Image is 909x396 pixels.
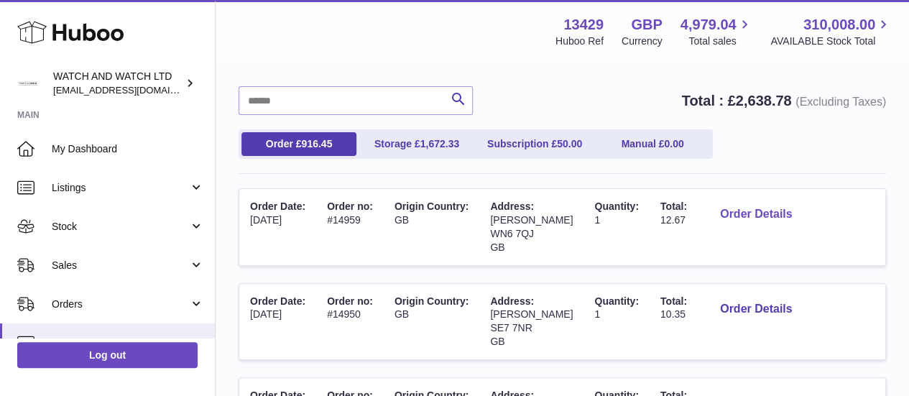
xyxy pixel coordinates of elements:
[384,189,479,265] td: GB
[394,295,469,307] span: Origin Country:
[660,308,686,320] span: 10.35
[52,298,189,311] span: Orders
[490,322,532,333] span: SE7 7NR
[420,138,460,149] span: 1,672.33
[359,132,474,156] a: Storage £1,672.33
[631,15,662,34] strong: GBP
[17,342,198,368] a: Log out
[736,93,792,109] span: 2,638.78
[594,295,638,307] span: Quantity:
[594,201,638,212] span: Quantity:
[394,201,469,212] span: Origin Country:
[664,138,683,149] span: 0.00
[53,84,211,96] span: [EMAIL_ADDRESS][DOMAIN_NAME]
[241,132,356,156] a: Order £916.45
[709,295,803,324] button: Order Details
[660,214,686,226] span: 12.67
[316,284,384,360] td: #14950
[680,15,753,48] a: 4,979.04 Total sales
[490,214,573,226] span: [PERSON_NAME]
[490,295,534,307] span: Address:
[795,96,886,108] span: (Excluding Taxes)
[770,34,892,48] span: AVAILABLE Stock Total
[52,181,189,195] span: Listings
[490,241,504,253] span: GB
[327,201,373,212] span: Order no:
[681,93,886,109] strong: Total : £
[622,34,663,48] div: Currency
[803,15,875,34] span: 310,008.00
[52,259,189,272] span: Sales
[316,189,384,265] td: #14959
[17,73,39,94] img: internalAdmin-13429@internal.huboo.com
[477,132,592,156] a: Subscription £50.00
[660,295,687,307] span: Total:
[490,308,573,320] span: [PERSON_NAME]
[709,200,803,229] button: Order Details
[660,201,687,212] span: Total:
[583,284,649,360] td: 1
[52,336,204,350] span: Usage
[770,15,892,48] a: 310,008.00 AVAILABLE Stock Total
[688,34,752,48] span: Total sales
[490,201,534,212] span: Address:
[52,142,204,156] span: My Dashboard
[490,228,534,239] span: WN6 7QJ
[680,15,737,34] span: 4,979.04
[490,336,504,347] span: GB
[384,284,479,360] td: GB
[595,132,710,156] a: Manual £0.00
[52,220,189,234] span: Stock
[239,189,316,265] td: [DATE]
[250,201,305,212] span: Order Date:
[250,295,305,307] span: Order Date:
[239,284,316,360] td: [DATE]
[301,138,332,149] span: 916.45
[53,70,183,97] div: WATCH AND WATCH LTD
[327,295,373,307] span: Order no:
[563,15,604,34] strong: 13429
[555,34,604,48] div: Huboo Ref
[557,138,582,149] span: 50.00
[583,189,649,265] td: 1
